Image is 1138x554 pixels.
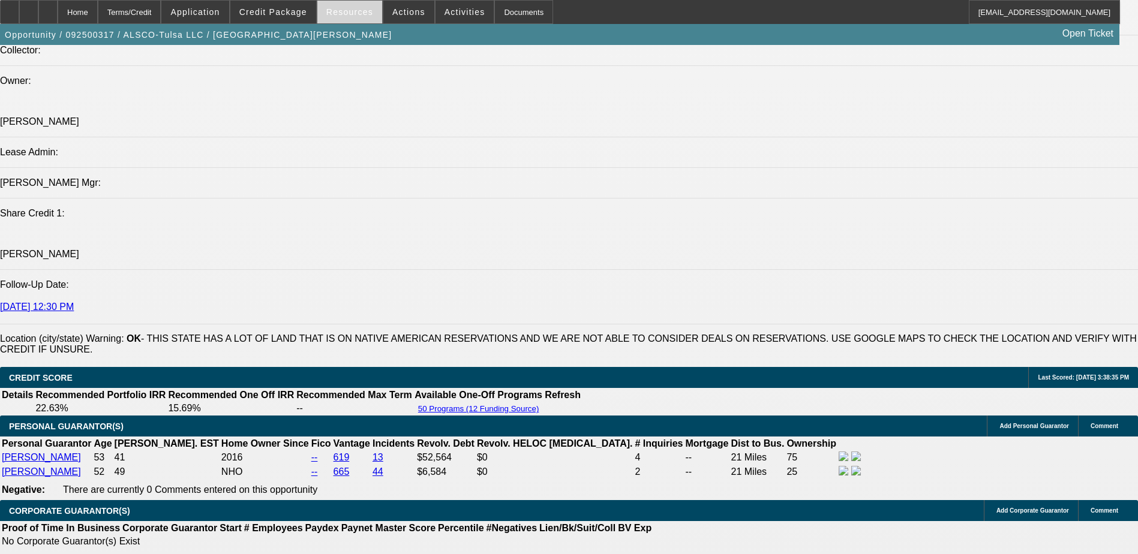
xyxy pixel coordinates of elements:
span: Comment [1091,507,1118,514]
span: Activities [445,7,485,17]
th: Proof of Time In Business [1,522,121,534]
td: $52,564 [416,451,475,464]
b: Paydex [305,523,339,533]
b: Vantage [334,438,370,448]
span: Actions [392,7,425,17]
b: Revolv. Debt [417,438,475,448]
img: linkedin-icon.png [851,451,861,461]
td: 22.63% [35,402,166,414]
td: 2 [634,465,683,478]
td: 41 [114,451,220,464]
b: Personal Guarantor [2,438,91,448]
a: -- [311,466,318,477]
b: Paynet Master Score [341,523,436,533]
th: Available One-Off Programs [414,389,544,401]
td: -- [685,451,729,464]
img: facebook-icon.png [839,451,848,461]
td: 49 [114,465,220,478]
span: Last Scored: [DATE] 3:38:35 PM [1038,374,1129,381]
b: Home Owner Since [221,438,309,448]
span: Resources [326,7,373,17]
b: Lien/Bk/Suit/Coll [539,523,615,533]
th: Details [1,389,34,401]
td: 21 Miles [731,465,785,478]
b: [PERSON_NAME]. EST [115,438,219,448]
button: 50 Programs (12 Funding Source) [415,404,543,414]
td: 52 [93,465,112,478]
b: Revolv. HELOC [MEDICAL_DATA]. [477,438,633,448]
a: -- [311,452,318,462]
b: # Employees [244,523,303,533]
span: Credit Package [239,7,307,17]
a: 665 [334,466,350,477]
b: BV Exp [618,523,651,533]
b: # Inquiries [635,438,683,448]
button: Credit Package [230,1,316,23]
span: Opportunity / 092500317 / ALSCO-Tulsa LLC / [GEOGRAPHIC_DATA][PERSON_NAME] [5,30,392,40]
b: Start [220,523,241,533]
button: Resources [317,1,382,23]
b: #Negatives [487,523,538,533]
span: Add Personal Guarantor [999,423,1069,429]
td: 4 [634,451,683,464]
th: Recommended Max Term [296,389,413,401]
a: 619 [334,452,350,462]
img: linkedin-icon.png [851,466,861,475]
td: No Corporate Guarantor(s) Exist [1,535,657,547]
span: CREDIT SCORE [9,373,73,383]
th: Recommended Portfolio IRR [35,389,166,401]
a: 13 [373,452,383,462]
td: 21 Miles [731,451,785,464]
td: $0 [476,451,633,464]
span: PERSONAL GUARANTOR(S) [9,421,124,431]
b: Ownership [786,438,836,448]
span: Application [170,7,220,17]
b: Incidents [373,438,415,448]
b: Corporate Guarantor [122,523,217,533]
td: $0 [476,465,633,478]
button: Actions [383,1,434,23]
span: 2016 [221,452,243,462]
td: 75 [786,451,837,464]
td: 15.69% [167,402,295,414]
b: Fico [311,438,331,448]
b: Percentile [438,523,484,533]
button: Activities [436,1,494,23]
a: 44 [373,466,383,477]
th: Refresh [544,389,581,401]
th: Recommended One Off IRR [167,389,295,401]
b: Dist to Bus. [731,438,785,448]
a: Open Ticket [1058,23,1118,44]
button: Application [161,1,229,23]
span: There are currently 0 Comments entered on this opportunity [63,484,317,495]
b: Age [94,438,112,448]
img: facebook-icon.png [839,466,848,475]
td: $6,584 [416,465,475,478]
td: -- [296,402,413,414]
span: Add Corporate Guarantor [996,507,1069,514]
a: [PERSON_NAME] [2,452,81,462]
td: NHO [221,465,310,478]
td: 25 [786,465,837,478]
span: Comment [1091,423,1118,429]
td: 53 [93,451,112,464]
a: [PERSON_NAME] [2,466,81,477]
span: CORPORATE GUARANTOR(S) [9,506,130,516]
b: Mortgage [686,438,729,448]
td: -- [685,465,729,478]
b: Negative: [2,484,45,495]
b: OK [127,333,141,344]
